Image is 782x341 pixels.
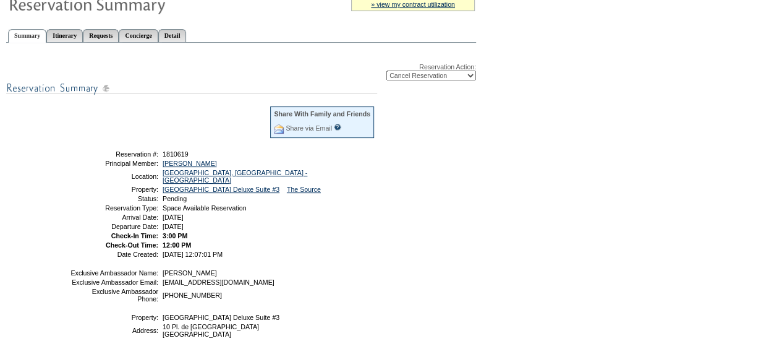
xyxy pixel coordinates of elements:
a: Share via Email [286,124,332,132]
td: Principal Member: [70,160,158,167]
td: Property: [70,314,158,321]
td: Reservation #: [70,150,158,158]
span: [EMAIL_ADDRESS][DOMAIN_NAME] [163,278,274,286]
a: [GEOGRAPHIC_DATA] Deluxe Suite #3 [163,186,279,193]
a: Detail [158,29,187,42]
td: Reservation Type: [70,204,158,212]
td: Address: [70,323,158,338]
a: » view my contract utilization [371,1,455,8]
span: Pending [163,195,187,202]
div: Reservation Action: [6,63,476,80]
a: The Source [287,186,321,193]
span: 12:00 PM [163,241,191,249]
a: [PERSON_NAME] [163,160,217,167]
a: Requests [83,29,119,42]
span: 3:00 PM [163,232,187,240]
td: Property: [70,186,158,193]
img: subTtlResSummary.gif [6,80,377,96]
td: Date Created: [70,251,158,258]
span: [GEOGRAPHIC_DATA] Deluxe Suite #3 [163,314,279,321]
input: What is this? [334,124,341,131]
td: Exclusive Ambassador Name: [70,269,158,277]
span: [PERSON_NAME] [163,269,217,277]
td: Departure Date: [70,223,158,230]
strong: Check-In Time: [111,232,158,240]
td: Exclusive Ambassador Email: [70,278,158,286]
span: [DATE] [163,214,184,221]
a: Summary [8,29,46,43]
a: Concierge [119,29,158,42]
td: Arrival Date: [70,214,158,221]
td: Exclusive Ambassador Phone: [70,288,158,303]
span: [DATE] [163,223,184,230]
td: Status: [70,195,158,202]
span: 10 Pl. de [GEOGRAPHIC_DATA] [GEOGRAPHIC_DATA] [163,323,259,338]
span: 1810619 [163,150,189,158]
td: Location: [70,169,158,184]
span: [PHONE_NUMBER] [163,291,222,299]
a: [GEOGRAPHIC_DATA], [GEOGRAPHIC_DATA] - [GEOGRAPHIC_DATA] [163,169,307,184]
div: Share With Family and Friends [274,110,370,118]
strong: Check-Out Time: [106,241,158,249]
span: [DATE] 12:07:01 PM [163,251,223,258]
span: Space Available Reservation [163,204,246,212]
a: Itinerary [46,29,83,42]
